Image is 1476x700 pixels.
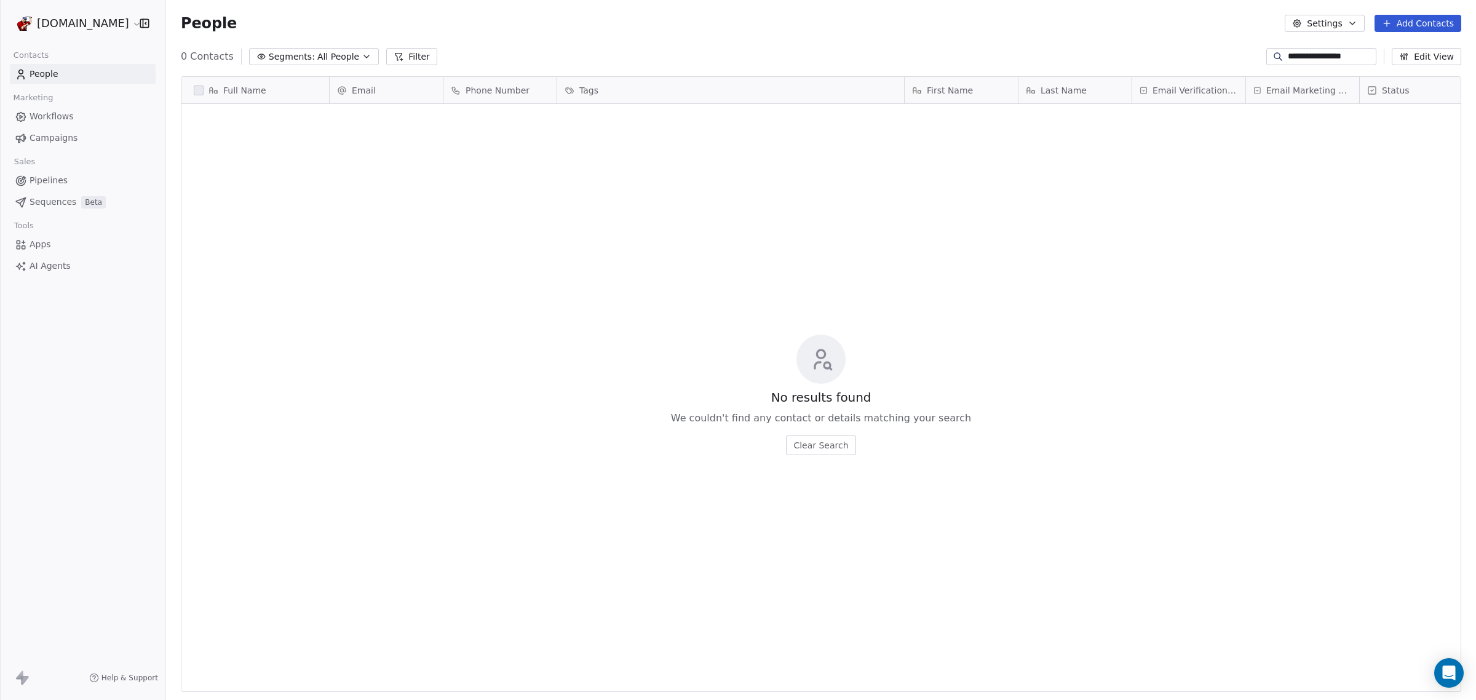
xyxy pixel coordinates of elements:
[386,48,437,65] button: Filter
[9,217,39,235] span: Tools
[1375,15,1461,32] button: Add Contacts
[1360,77,1473,103] div: Status
[30,110,74,123] span: Workflows
[17,16,32,31] img: logomanalone.png
[101,673,158,683] span: Help & Support
[443,77,557,103] div: Phone Number
[786,436,855,455] button: Clear Search
[181,49,234,64] span: 0 Contacts
[30,132,77,145] span: Campaigns
[30,260,71,272] span: AI Agents
[8,46,54,65] span: Contacts
[1392,48,1461,65] button: Edit View
[181,14,237,33] span: People
[81,196,106,209] span: Beta
[1266,84,1352,97] span: Email Marketing Consent
[671,411,971,426] span: We couldn't find any contact or details matching your search
[352,84,376,97] span: Email
[905,77,1018,103] div: First Name
[30,174,68,187] span: Pipelines
[1285,15,1364,32] button: Settings
[30,196,76,209] span: Sequences
[10,234,156,255] a: Apps
[1132,77,1245,103] div: Email Verification Status
[317,50,359,63] span: All People
[10,170,156,191] a: Pipelines
[579,84,598,97] span: Tags
[181,104,330,664] div: grid
[8,89,58,107] span: Marketing
[10,256,156,276] a: AI Agents
[1018,77,1132,103] div: Last Name
[1246,77,1359,103] div: Email Marketing Consent
[223,84,266,97] span: Full Name
[30,238,51,251] span: Apps
[1434,658,1464,688] div: Open Intercom Messenger
[181,77,329,103] div: Full Name
[269,50,315,63] span: Segments:
[9,153,41,171] span: Sales
[771,389,871,406] span: No results found
[1382,84,1410,97] span: Status
[30,68,58,81] span: People
[89,673,158,683] a: Help & Support
[927,84,973,97] span: First Name
[557,77,904,103] div: Tags
[10,192,156,212] a: SequencesBeta
[15,13,131,34] button: [DOMAIN_NAME]
[10,128,156,148] a: Campaigns
[37,15,129,31] span: [DOMAIN_NAME]
[330,77,443,103] div: Email
[1041,84,1087,97] span: Last Name
[10,64,156,84] a: People
[1153,84,1238,97] span: Email Verification Status
[466,84,530,97] span: Phone Number
[10,106,156,127] a: Workflows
